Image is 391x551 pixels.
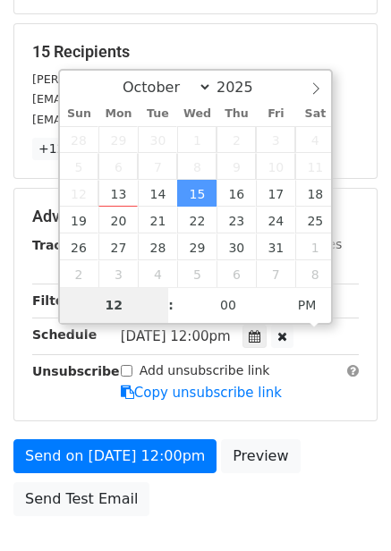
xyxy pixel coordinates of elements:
[13,439,217,473] a: Send on [DATE] 12:00pm
[98,126,138,153] span: September 29, 2025
[32,293,78,308] strong: Filters
[32,92,232,106] small: [EMAIL_ADDRESS][DOMAIN_NAME]
[138,153,177,180] span: October 7, 2025
[177,153,217,180] span: October 8, 2025
[60,233,99,260] span: October 26, 2025
[177,180,217,207] span: October 15, 2025
[295,180,335,207] span: October 18, 2025
[32,42,359,62] h5: 15 Recipients
[256,153,295,180] span: October 10, 2025
[212,79,276,96] input: Year
[256,126,295,153] span: October 3, 2025
[217,180,256,207] span: October 16, 2025
[302,465,391,551] iframe: Chat Widget
[177,108,217,120] span: Wed
[32,72,327,86] small: [PERSON_NAME][EMAIL_ADDRESS][DOMAIN_NAME]
[32,113,232,126] small: [EMAIL_ADDRESS][DOMAIN_NAME]
[295,233,335,260] span: November 1, 2025
[256,233,295,260] span: October 31, 2025
[217,207,256,233] span: October 23, 2025
[295,153,335,180] span: October 11, 2025
[32,138,107,160] a: +12 more
[60,108,99,120] span: Sun
[60,260,99,287] span: November 2, 2025
[138,180,177,207] span: October 14, 2025
[295,108,335,120] span: Sat
[60,287,169,323] input: Hour
[217,108,256,120] span: Thu
[174,287,283,323] input: Minute
[32,238,92,252] strong: Tracking
[98,108,138,120] span: Mon
[60,153,99,180] span: October 5, 2025
[140,361,270,380] label: Add unsubscribe link
[295,260,335,287] span: November 8, 2025
[221,439,300,473] a: Preview
[177,260,217,287] span: November 5, 2025
[60,207,99,233] span: October 19, 2025
[13,482,149,516] a: Send Test Email
[217,126,256,153] span: October 2, 2025
[60,180,99,207] span: October 12, 2025
[217,260,256,287] span: November 6, 2025
[177,126,217,153] span: October 1, 2025
[98,207,138,233] span: October 20, 2025
[138,207,177,233] span: October 21, 2025
[138,260,177,287] span: November 4, 2025
[138,108,177,120] span: Tue
[138,126,177,153] span: September 30, 2025
[32,364,120,378] strong: Unsubscribe
[283,287,332,323] span: Click to toggle
[217,233,256,260] span: October 30, 2025
[121,328,231,344] span: [DATE] 12:00pm
[256,180,295,207] span: October 17, 2025
[256,108,295,120] span: Fri
[60,126,99,153] span: September 28, 2025
[295,207,335,233] span: October 25, 2025
[98,233,138,260] span: October 27, 2025
[168,287,174,323] span: :
[32,207,359,226] h5: Advanced
[121,385,282,401] a: Copy unsubscribe link
[177,233,217,260] span: October 29, 2025
[98,260,138,287] span: November 3, 2025
[256,207,295,233] span: October 24, 2025
[98,180,138,207] span: October 13, 2025
[295,126,335,153] span: October 4, 2025
[138,233,177,260] span: October 28, 2025
[177,207,217,233] span: October 22, 2025
[32,327,97,342] strong: Schedule
[98,153,138,180] span: October 6, 2025
[217,153,256,180] span: October 9, 2025
[256,260,295,287] span: November 7, 2025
